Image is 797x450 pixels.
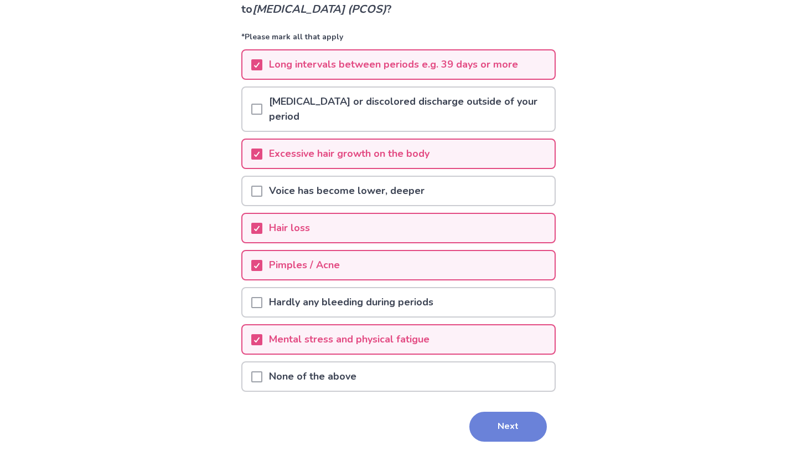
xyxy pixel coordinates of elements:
p: Hardly any bleeding during periods [262,288,440,316]
p: Excessive hair growth on the body [262,140,436,168]
i: [MEDICAL_DATA] (PCOS) [252,2,386,17]
p: Pimples / Acne [262,251,346,279]
p: Voice has become lower, deeper [262,177,431,205]
p: Mental stress and physical fatigue [262,325,436,354]
p: *Please mark all that apply [241,31,556,49]
button: Next [469,412,547,442]
p: None of the above [262,362,363,391]
p: [MEDICAL_DATA] or discolored discharge outside of your period [262,88,555,131]
p: Hair loss [262,214,317,242]
p: Long intervals between periods e.g. 39 days or more [262,50,525,79]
